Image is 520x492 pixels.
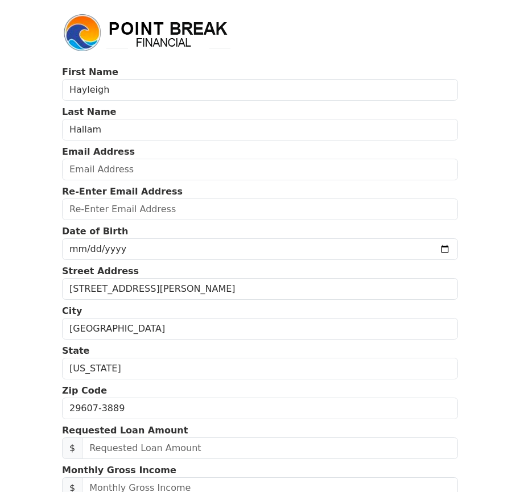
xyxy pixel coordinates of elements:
strong: Date of Birth [62,226,128,237]
input: First Name [62,79,458,101]
strong: First Name [62,67,118,77]
p: Monthly Gross Income [62,464,458,477]
strong: Zip Code [62,385,107,396]
input: Zip Code [62,398,458,419]
strong: Last Name [62,106,116,117]
input: Street Address [62,278,458,300]
input: Email Address [62,159,458,180]
input: City [62,318,458,340]
input: Requested Loan Amount [82,437,458,459]
span: $ [62,437,82,459]
input: Re-Enter Email Address [62,199,458,220]
strong: Requested Loan Amount [62,425,188,436]
input: Last Name [62,119,458,140]
strong: Email Address [62,146,135,157]
strong: City [62,305,82,316]
strong: State [62,345,89,356]
strong: Re-Enter Email Address [62,186,183,197]
img: logo.png [62,13,233,53]
strong: Street Address [62,266,139,276]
